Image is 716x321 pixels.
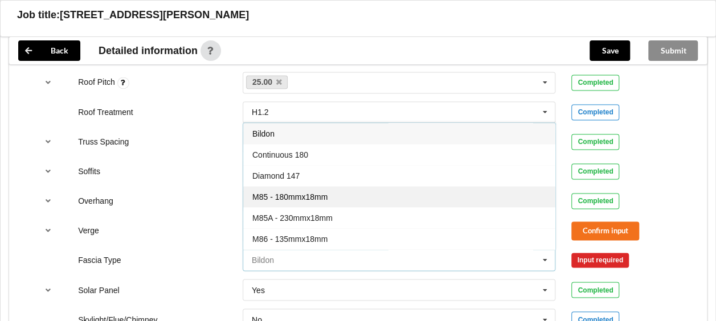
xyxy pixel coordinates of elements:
[78,137,129,146] label: Truss Spacing
[18,40,80,61] button: Back
[252,108,269,116] div: H1.2
[78,108,133,117] label: Roof Treatment
[246,75,288,89] a: 25.00
[252,129,275,138] span: Bildon
[37,131,59,152] button: reference-toggle
[571,193,619,209] div: Completed
[252,171,300,180] span: Diamond 147
[252,234,328,244] span: M86 - 135mmx18mm
[78,285,119,294] label: Solar Panel
[78,226,99,235] label: Verge
[37,279,59,300] button: reference-toggle
[252,213,333,223] span: M85A - 230mmx18mm
[571,163,619,179] div: Completed
[252,192,328,201] span: M85 - 180mmx18mm
[571,134,619,150] div: Completed
[37,220,59,241] button: reference-toggle
[37,161,59,182] button: reference-toggle
[571,282,619,298] div: Completed
[99,46,198,56] span: Detailed information
[17,9,60,22] h3: Job title:
[78,196,113,205] label: Overhang
[571,221,639,240] button: Confirm input
[37,72,59,93] button: reference-toggle
[571,75,619,90] div: Completed
[590,40,630,61] button: Save
[571,104,619,120] div: Completed
[252,150,308,159] span: Continuous 180
[78,167,100,176] label: Soffits
[252,286,265,294] div: Yes
[60,9,249,22] h3: [STREET_ADDRESS][PERSON_NAME]
[78,256,121,265] label: Fascia Type
[37,191,59,211] button: reference-toggle
[78,77,117,87] label: Roof Pitch
[571,253,629,267] div: Input required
